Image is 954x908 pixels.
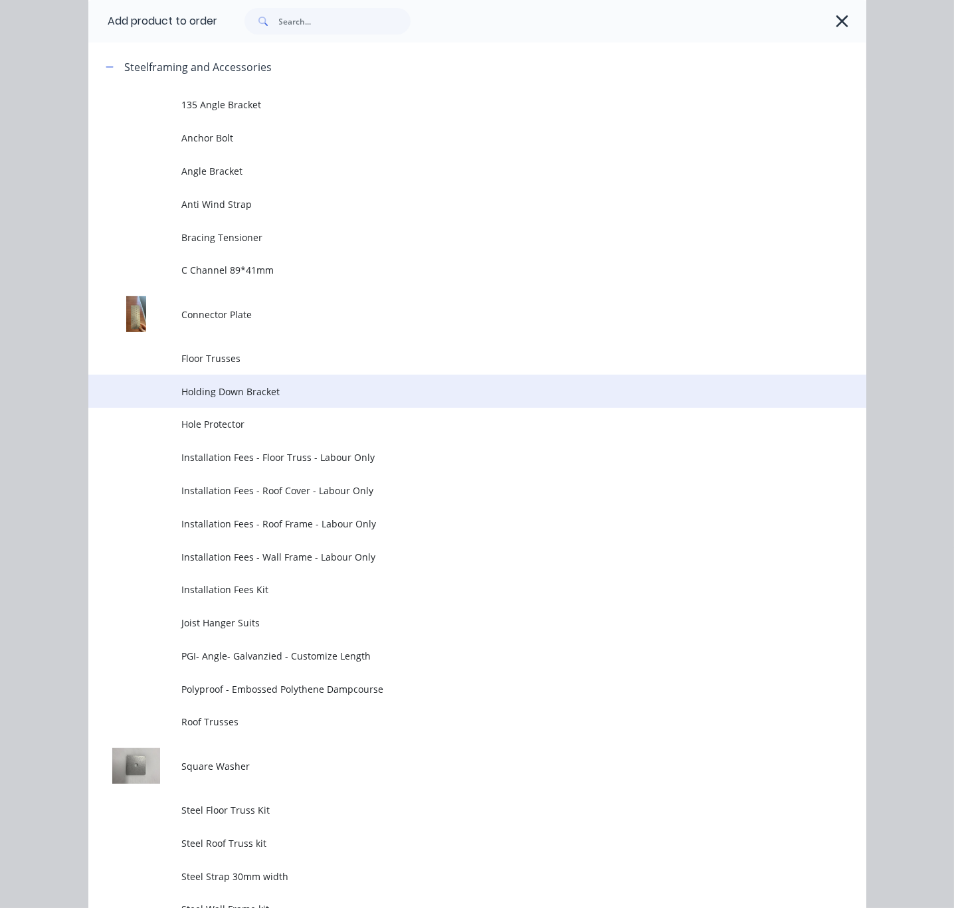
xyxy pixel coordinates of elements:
[181,351,729,365] span: Floor Trusses
[181,98,729,112] span: 135 Angle Bracket
[181,517,729,531] span: Installation Fees - Roof Frame - Labour Only
[181,484,729,498] span: Installation Fees - Roof Cover - Labour Only
[279,8,411,35] input: Search...
[181,197,729,211] span: Anti Wind Strap
[181,450,729,464] span: Installation Fees - Floor Truss - Labour Only
[125,59,272,75] div: Steelframing and Accessories
[181,583,729,596] span: Installation Fees Kit
[181,263,729,277] span: C Channel 89*41mm
[181,164,729,178] span: Angle Bracket
[181,308,729,321] span: Connector Plate
[181,385,729,399] span: Holding Down Bracket
[181,682,729,696] span: Polyproof - Embossed Polythene Dampcourse
[181,649,729,663] span: PGI- Angle- Galvanzied - Customize Length
[181,715,729,729] span: Roof Trusses
[181,131,729,145] span: Anchor Bolt
[181,803,729,817] span: Steel Floor Truss Kit
[181,836,729,850] span: Steel Roof Truss kit
[181,550,729,564] span: Installation Fees - Wall Frame - Labour Only
[181,230,729,244] span: Bracing Tensioner
[181,616,729,630] span: Joist Hanger Suits
[181,869,729,883] span: Steel Strap 30mm width
[181,417,729,431] span: Hole Protector
[181,759,729,773] span: Square Washer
